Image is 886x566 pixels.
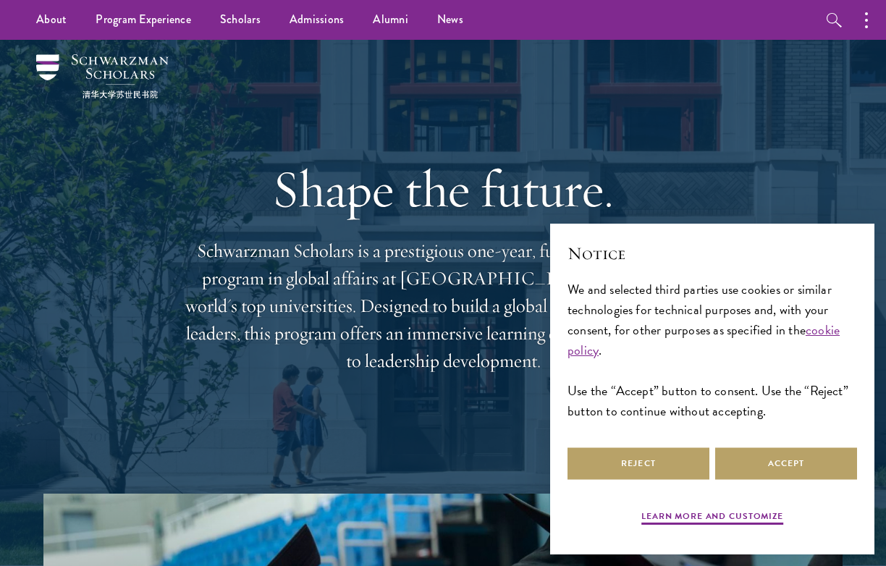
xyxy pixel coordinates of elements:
button: Reject [568,447,709,480]
img: Schwarzman Scholars [36,54,169,98]
button: Accept [715,447,857,480]
h1: Shape the future. [182,159,704,219]
a: cookie policy [568,320,840,360]
div: We and selected third parties use cookies or similar technologies for technical purposes and, wit... [568,279,857,422]
p: Schwarzman Scholars is a prestigious one-year, fully funded master’s program in global affairs at... [182,237,704,375]
button: Learn more and customize [641,510,783,527]
h2: Notice [568,241,857,266]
